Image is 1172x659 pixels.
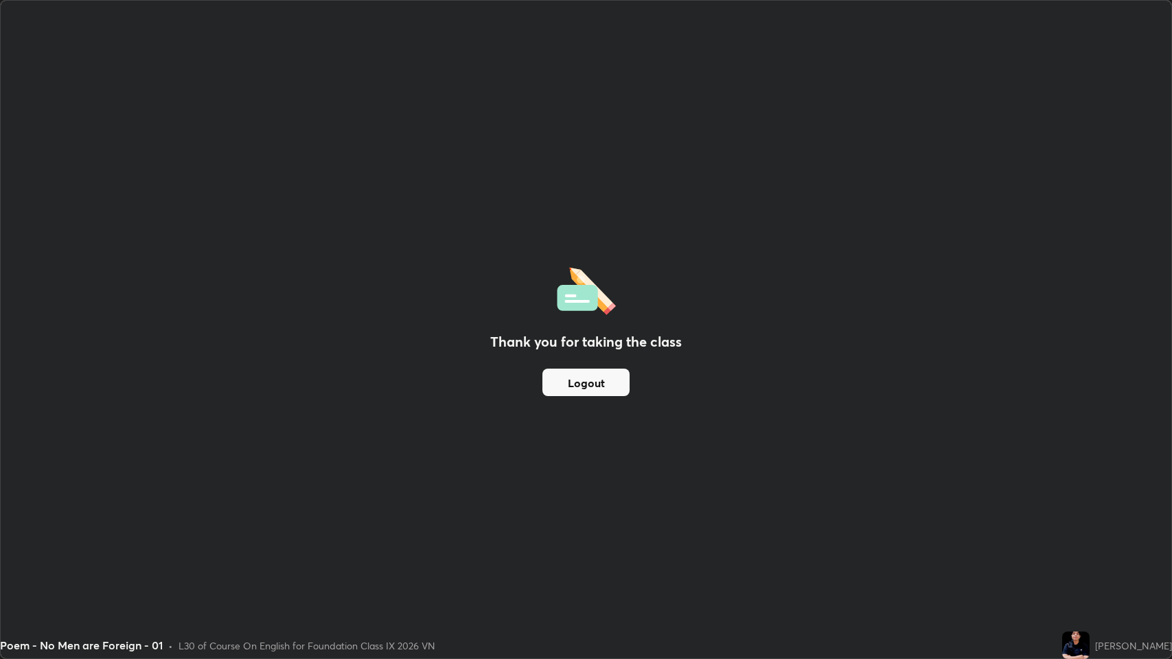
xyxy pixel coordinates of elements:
[490,332,682,352] h2: Thank you for taking the class
[179,638,435,653] div: L30 of Course On English for Foundation Class IX 2026 VN
[168,638,173,653] div: •
[557,263,616,315] img: offlineFeedback.1438e8b3.svg
[542,369,630,396] button: Logout
[1062,632,1090,659] img: bbb9ae76d40e4962943633a354013b63.jpg
[1095,638,1172,653] div: [PERSON_NAME]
